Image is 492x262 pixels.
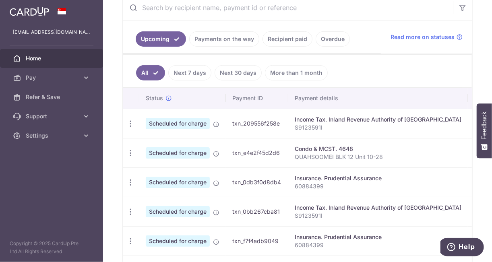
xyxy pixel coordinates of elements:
[189,31,259,47] a: Payments on the way
[263,31,312,47] a: Recipient paid
[477,103,492,158] button: Feedback - Show survey
[26,112,79,120] span: Support
[26,54,79,62] span: Home
[295,153,461,161] p: QUAHSOOMEI BLK 12 Unit 10-28
[295,174,461,182] div: Insurance. Prudential Assurance
[295,241,461,249] p: 60884399
[215,65,262,80] a: Next 30 days
[288,88,468,109] th: Payment details
[265,65,328,80] a: More than 1 month
[440,238,484,258] iframe: Opens a widget where you can find more information
[136,31,186,47] a: Upcoming
[295,233,461,241] div: Insurance. Prudential Assurance
[295,124,461,132] p: S9123591I
[481,111,488,140] span: Feedback
[146,177,210,188] span: Scheduled for charge
[168,65,211,80] a: Next 7 days
[146,94,163,102] span: Status
[295,182,461,190] p: 60884399
[26,74,79,82] span: Pay
[146,206,210,217] span: Scheduled for charge
[295,204,461,212] div: Income Tax. Inland Revenue Authority of [GEOGRAPHIC_DATA]
[295,116,461,124] div: Income Tax. Inland Revenue Authority of [GEOGRAPHIC_DATA]
[295,145,461,153] div: Condo & MCST. 4648
[226,88,288,109] th: Payment ID
[226,197,288,226] td: txn_0bb267cba81
[146,235,210,247] span: Scheduled for charge
[391,33,455,41] span: Read more on statuses
[146,147,210,159] span: Scheduled for charge
[26,93,79,101] span: Refer & Save
[146,118,210,129] span: Scheduled for charge
[10,6,49,16] img: CardUp
[226,109,288,138] td: txn_209556f258e
[226,167,288,197] td: txn_0db3f0d8db4
[226,138,288,167] td: txn_e4e2f45d2d6
[316,31,350,47] a: Overdue
[136,65,165,80] a: All
[295,212,461,220] p: S9123591I
[391,33,463,41] a: Read more on statuses
[26,132,79,140] span: Settings
[13,28,90,36] p: [EMAIL_ADDRESS][DOMAIN_NAME]
[226,226,288,256] td: txn_f7f4adb9049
